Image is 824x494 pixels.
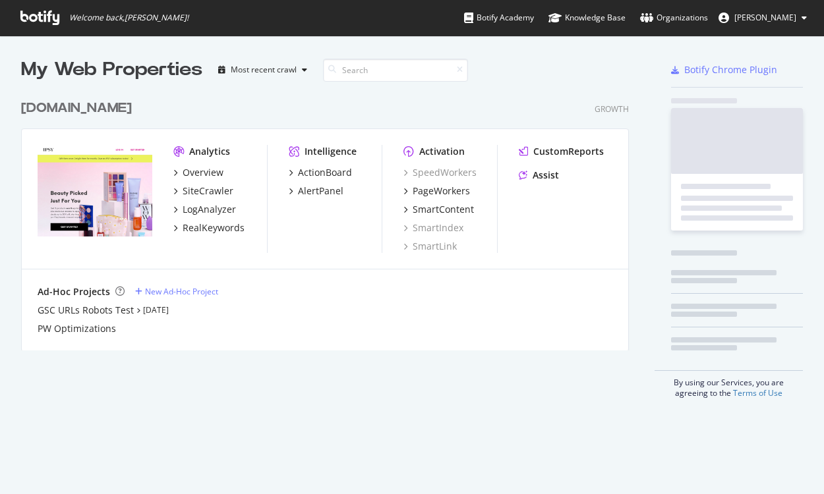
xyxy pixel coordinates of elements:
[403,240,457,253] a: SmartLink
[403,221,463,234] a: SmartIndex
[183,184,233,198] div: SiteCrawler
[671,63,777,76] a: Botify Chrome Plugin
[733,387,782,398] a: Terms of Use
[419,145,465,158] div: Activation
[231,66,297,74] div: Most recent crawl
[183,221,245,234] div: RealKeywords
[289,166,352,179] a: ActionBoard
[183,203,236,216] div: LogAnalyzer
[145,286,218,297] div: New Ad-Hoc Project
[38,285,110,298] div: Ad-Hoc Projects
[708,7,817,28] button: [PERSON_NAME]
[298,184,343,198] div: AlertPanel
[533,145,604,158] div: CustomReports
[533,169,559,182] div: Assist
[734,12,796,23] span: Maddie Aberman
[38,145,152,237] img: ipsy.com
[640,11,708,24] div: Organizations
[655,370,803,398] div: By using our Services, you are agreeing to the
[684,63,777,76] div: Botify Chrome Plugin
[143,304,169,316] a: [DATE]
[173,166,223,179] a: Overview
[413,184,470,198] div: PageWorkers
[38,304,134,317] a: GSC URLs Robots Test
[548,11,626,24] div: Knowledge Base
[173,184,233,198] a: SiteCrawler
[173,203,236,216] a: LogAnalyzer
[298,166,352,179] div: ActionBoard
[213,59,312,80] button: Most recent crawl
[464,11,534,24] div: Botify Academy
[38,322,116,335] a: PW Optimizations
[69,13,189,23] span: Welcome back, [PERSON_NAME] !
[183,166,223,179] div: Overview
[403,184,470,198] a: PageWorkers
[403,203,474,216] a: SmartContent
[21,99,137,118] a: [DOMAIN_NAME]
[21,99,132,118] div: [DOMAIN_NAME]
[189,145,230,158] div: Analytics
[323,59,468,82] input: Search
[21,83,639,350] div: grid
[289,184,343,198] a: AlertPanel
[21,57,202,83] div: My Web Properties
[403,166,477,179] a: SpeedWorkers
[135,286,218,297] a: New Ad-Hoc Project
[413,203,474,216] div: SmartContent
[595,103,629,115] div: Growth
[173,221,245,234] a: RealKeywords
[519,169,559,182] a: Assist
[305,145,357,158] div: Intelligence
[519,145,604,158] a: CustomReports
